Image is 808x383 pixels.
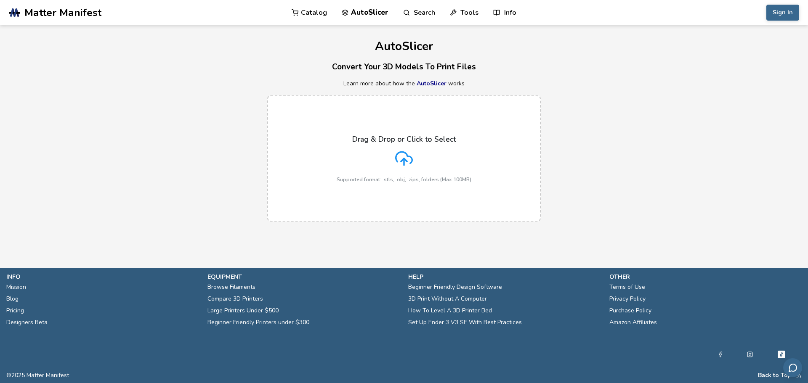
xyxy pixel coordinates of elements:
p: help [408,272,601,281]
a: Facebook [718,349,723,359]
a: 3D Print Without A Computer [408,293,487,305]
a: Browse Filaments [207,281,255,293]
a: Instagram [747,349,753,359]
a: Terms of Use [609,281,645,293]
a: Tiktok [776,349,787,359]
a: Privacy Policy [609,293,646,305]
a: AutoSlicer [417,79,447,87]
p: Drag & Drop or Click to Select [352,135,456,143]
span: Matter Manifest [24,7,101,18]
a: Designers Beta [6,317,48,328]
button: Sign In [766,5,799,21]
a: Compare 3D Printers [207,293,263,305]
a: RSS Feed [796,372,802,379]
button: Back to Top [758,372,792,379]
p: info [6,272,199,281]
a: Purchase Policy [609,305,651,317]
a: Amazon Affiliates [609,317,657,328]
a: Set Up Ender 3 V3 SE With Best Practices [408,317,522,328]
a: How To Level A 3D Printer Bed [408,305,492,317]
a: Blog [6,293,19,305]
button: Send feedback via email [783,358,802,377]
a: Beginner Friendly Printers under $300 [207,317,309,328]
a: Pricing [6,305,24,317]
a: Mission [6,281,26,293]
a: Large Printers Under $500 [207,305,279,317]
p: equipment [207,272,400,281]
p: Supported format: .stls, .obj, .zips, folders (Max 100MB) [337,177,471,182]
span: © 2025 Matter Manifest [6,372,69,379]
p: other [609,272,802,281]
a: Beginner Friendly Design Software [408,281,502,293]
